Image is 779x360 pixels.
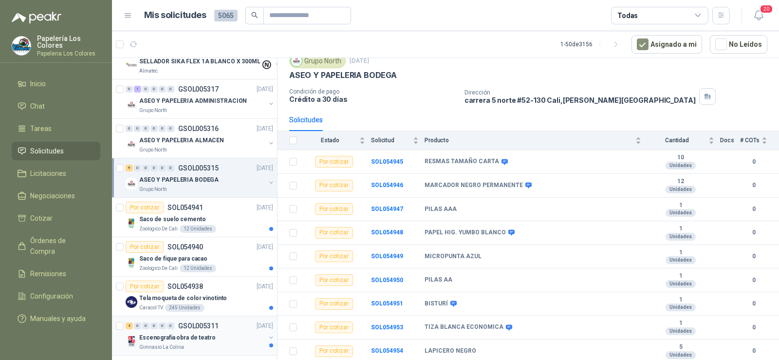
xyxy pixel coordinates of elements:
div: 0 [150,86,158,93]
th: Producto [425,131,647,150]
p: [DATE] [257,282,273,291]
b: MARCADOR NEGRO PERMANENTE [425,182,523,189]
span: Chat [30,101,45,112]
b: PAPEL HIG. YUMBO BLANCO [425,229,506,237]
a: 9 0 0 0 0 0 GSOL005315[DATE] Company LogoASEO Y PAPELERIA BODEGAGrupo North [126,162,275,193]
a: SOL054947 [371,206,403,212]
div: Solicitudes [289,114,323,125]
img: Company Logo [126,217,137,229]
b: 0 [740,157,767,167]
div: 1 - 50 de 3156 [560,37,624,52]
b: LAPICERO NEGRO [425,347,476,355]
p: Caracol TV [139,304,163,312]
span: # COTs [740,137,760,144]
b: SOL054954 [371,347,403,354]
a: SOL054946 [371,182,403,189]
div: Por cotizar [315,227,353,239]
img: Logo peakr [12,12,61,23]
div: 12 Unidades [180,265,216,272]
b: 0 [740,299,767,308]
div: Por cotizar [315,180,353,191]
div: Por cotizar [315,298,353,310]
b: PILAS AA [425,276,452,284]
span: search [251,12,258,19]
span: Remisiones [30,268,66,279]
p: Grupo North [139,186,167,193]
img: Company Logo [126,296,137,308]
span: Inicio [30,78,46,89]
span: Configuración [30,291,73,302]
p: Condición de pago [289,88,457,95]
p: GSOL005317 [178,86,219,93]
a: Cotizar [12,209,100,227]
p: [DATE] [257,322,273,331]
p: Papeleria Los Colores [37,51,100,57]
img: Company Logo [126,257,137,268]
img: Company Logo [126,178,137,189]
a: Configuración [12,287,100,305]
b: SOL054949 [371,253,403,260]
div: 4 [126,322,133,329]
a: Órdenes de Compra [12,231,100,261]
div: Unidades [666,327,696,335]
th: Cantidad [647,131,720,150]
div: 0 [142,86,149,93]
a: Remisiones [12,265,100,283]
a: SOL054945 [371,158,403,165]
b: 0 [740,323,767,332]
div: 0 [167,165,174,171]
b: 1 [647,202,714,209]
b: 1 [647,225,714,233]
p: SOL054940 [167,244,203,250]
span: 20 [760,4,773,14]
div: 0 [150,322,158,329]
a: SOL054948 [371,229,403,236]
a: Chat [12,97,100,115]
b: 1 [647,249,714,257]
button: Asignado a mi [631,35,702,54]
span: Órdenes de Compra [30,235,91,257]
a: Licitaciones [12,164,100,183]
div: 0 [159,165,166,171]
span: Tareas [30,123,52,134]
div: 0 [167,86,174,93]
p: GSOL005315 [178,165,219,171]
b: 0 [740,228,767,237]
p: ASEO Y PAPELERIA ADMINISTRACION [139,96,247,106]
div: 0 [159,125,166,132]
div: Unidades [666,256,696,264]
p: ASEO Y PAPELERIA ALMACEN [139,136,224,145]
div: Por cotizar [126,281,164,292]
img: Company Logo [12,37,31,55]
img: Company Logo [126,59,137,71]
div: Por cotizar [315,203,353,215]
b: 12 [647,178,714,186]
div: Por cotizar [126,202,164,213]
div: 0 [159,322,166,329]
div: Unidades [666,280,696,288]
div: Grupo North [289,54,346,68]
div: Unidades [666,303,696,311]
span: Solicitudes [30,146,64,156]
b: BISTURÍ [425,300,448,308]
a: 0 0 0 0 0 0 GSOL005318[DATE] Company LogoSELLADOR SIKA FLEX 1A BLANCO X 300MLAlmatec [126,44,281,75]
p: Zoologico De Cali [139,265,178,272]
div: Por cotizar [315,250,353,262]
a: Inicio [12,75,100,93]
a: SOL054953 [371,324,403,331]
p: [DATE] [257,124,273,133]
p: Crédito a 30 días [289,95,457,103]
a: Por cotizarSOL054941[DATE] Company LogoSaco de suelo cementoZoologico De Cali12 Unidades [112,198,277,237]
p: Papelería Los Colores [37,35,100,49]
div: 0 [150,165,158,171]
div: 0 [134,125,141,132]
span: Estado [303,137,357,144]
a: Por cotizarSOL054938[DATE] Company LogoTela moqueta de color vinotintoCaracol TV245 Unidades [112,277,277,316]
p: Grupo North [139,107,167,114]
p: Escenografia obra de teatro [139,333,216,342]
span: Cotizar [30,213,53,224]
